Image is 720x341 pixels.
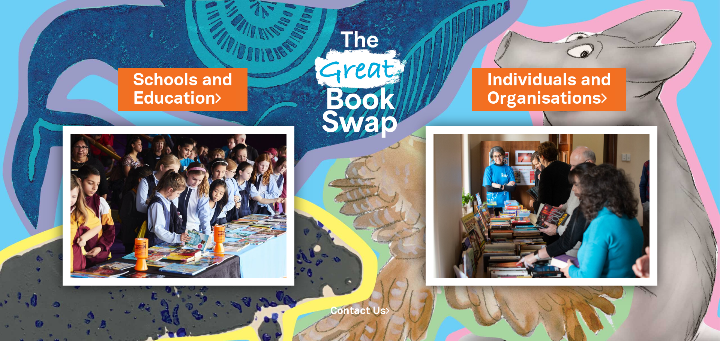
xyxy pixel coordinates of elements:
[426,126,657,286] img: Individuals and Organisations
[63,126,294,286] img: Schools and Education
[306,9,414,153] img: Great Bookswap logo
[487,68,611,110] a: Individuals andOrganisations
[133,68,232,110] a: Schools andEducation
[330,307,390,316] a: Contact Us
